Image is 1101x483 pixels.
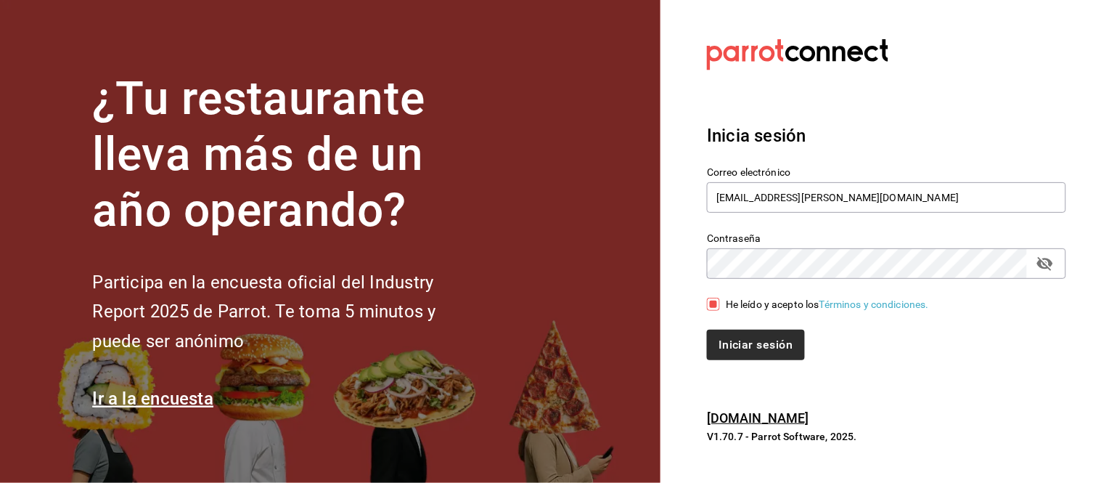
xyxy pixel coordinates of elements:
[707,182,1066,213] input: Ingresa tu correo electrónico
[92,268,484,357] h2: Participa en la encuesta oficial del Industry Report 2025 de Parrot. Te toma 5 minutos y puede se...
[92,71,484,238] h1: ¿Tu restaurante lleva más de un año operando?
[726,297,929,312] div: He leído y acepto los
[707,330,804,360] button: Iniciar sesión
[819,299,929,310] a: Términos y condiciones.
[707,123,1066,149] h3: Inicia sesión
[707,410,809,426] a: [DOMAIN_NAME]
[707,234,1066,244] label: Contraseña
[707,168,1066,178] label: Correo electrónico
[707,429,1066,444] p: V1.70.7 - Parrot Software, 2025.
[1033,251,1057,276] button: passwordField
[92,389,213,409] a: Ir a la encuesta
